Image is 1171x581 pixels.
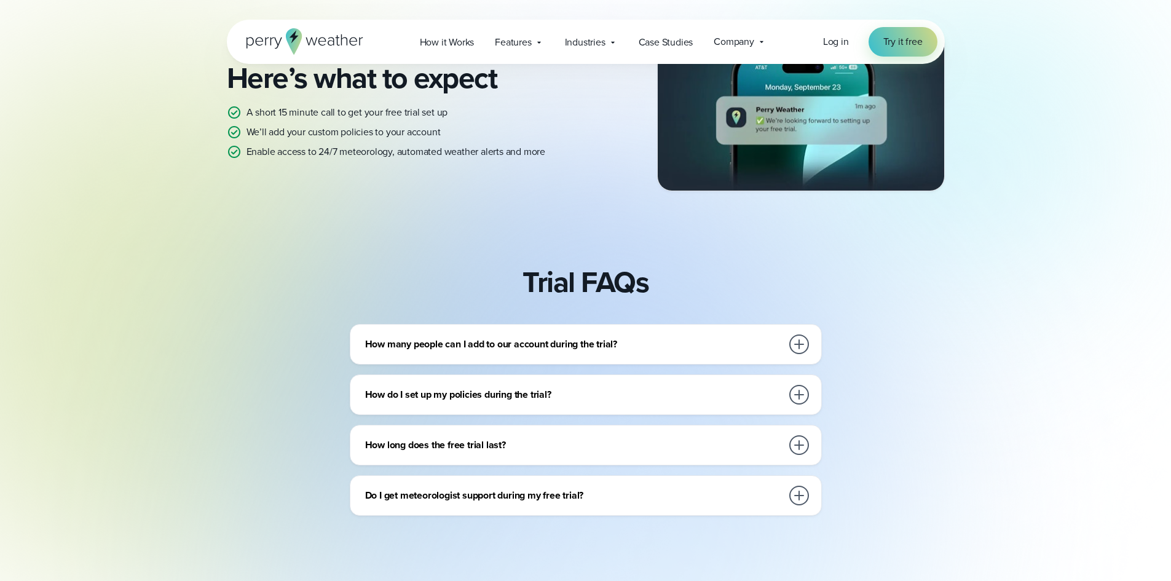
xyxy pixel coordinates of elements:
h3: How long does the free trial last? [365,438,782,453]
h3: How many people can I add to our account during the trial? [365,337,782,352]
h3: How do I set up my policies during the trial? [365,387,782,402]
span: Case Studies [639,35,693,50]
span: Industries [565,35,605,50]
a: How it Works [409,30,485,55]
a: Case Studies [628,30,704,55]
a: Log in [823,34,849,49]
span: How it Works [420,35,475,50]
span: Try it free [883,34,923,49]
span: Company [714,34,754,49]
a: Try it free [869,27,937,57]
p: A short 15 minute call to get your free trial set up [246,105,448,120]
h3: Do I get meteorologist support during my free trial? [365,488,782,503]
h2: Here’s what to expect [227,61,576,95]
span: Features [495,35,531,50]
h2: Trial FAQs [522,265,649,299]
p: We’ll add your custom policies to your account [246,125,441,140]
p: Enable access to 24/7 meteorology, automated weather alerts and more [246,144,545,159]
